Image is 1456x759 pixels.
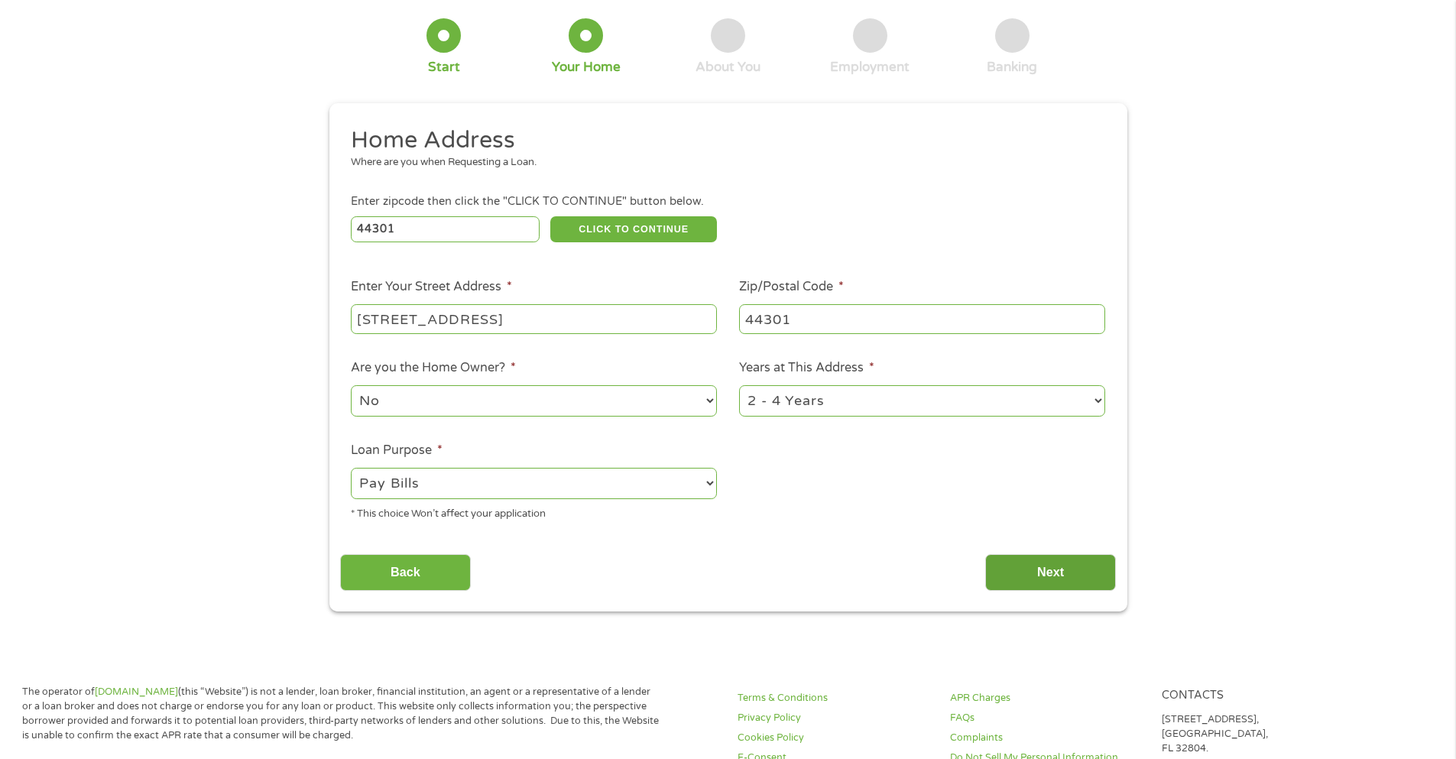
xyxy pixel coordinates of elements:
[351,279,512,295] label: Enter Your Street Address
[830,59,910,76] div: Employment
[1162,689,1356,703] h4: Contacts
[738,691,932,705] a: Terms & Conditions
[987,59,1037,76] div: Banking
[351,125,1094,156] h2: Home Address
[738,731,932,745] a: Cookies Policy
[950,731,1144,745] a: Complaints
[351,501,717,522] div: * This choice Won’t affect your application
[351,443,443,459] label: Loan Purpose
[950,711,1144,725] a: FAQs
[351,216,540,242] input: Enter Zipcode (e.g 01510)
[340,554,471,592] input: Back
[351,360,516,376] label: Are you the Home Owner?
[351,304,717,333] input: 1 Main Street
[95,686,178,698] a: [DOMAIN_NAME]
[950,691,1144,705] a: APR Charges
[739,279,844,295] label: Zip/Postal Code
[351,193,1104,210] div: Enter zipcode then click the "CLICK TO CONTINUE" button below.
[985,554,1116,592] input: Next
[550,216,717,242] button: CLICK TO CONTINUE
[738,711,932,725] a: Privacy Policy
[428,59,460,76] div: Start
[696,59,760,76] div: About You
[739,360,874,376] label: Years at This Address
[1162,712,1356,756] p: [STREET_ADDRESS], [GEOGRAPHIC_DATA], FL 32804.
[351,155,1094,170] div: Where are you when Requesting a Loan.
[552,59,621,76] div: Your Home
[22,685,660,743] p: The operator of (this “Website”) is not a lender, loan broker, financial institution, an agent or...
